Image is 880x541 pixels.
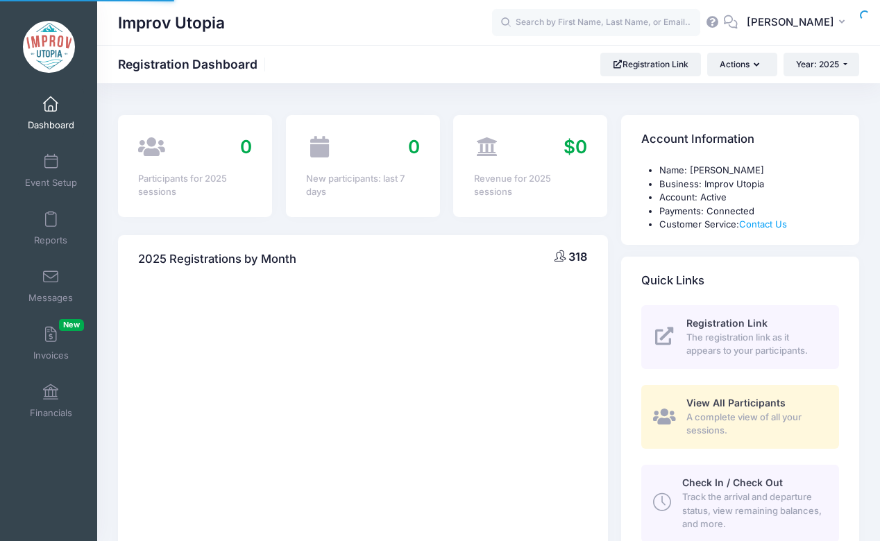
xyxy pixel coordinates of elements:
span: 0 [408,136,420,157]
a: Financials [18,377,84,425]
a: Dashboard [18,89,84,137]
li: Account: Active [659,191,839,205]
li: Business: Improv Utopia [659,178,839,191]
h1: Improv Utopia [118,7,225,39]
h4: 2025 Registrations by Month [138,239,296,279]
a: Reports [18,204,84,252]
span: 0 [240,136,252,157]
span: Financials [30,407,72,419]
span: Year: 2025 [796,59,839,69]
span: New [59,319,84,331]
span: Track the arrival and departure status, view remaining balances, and more. [682,490,823,531]
img: Improv Utopia [23,21,75,73]
span: 318 [568,250,587,264]
a: Registration Link [600,53,701,76]
span: The registration link as it appears to your participants. [686,331,823,358]
span: Check In / Check Out [682,476,783,488]
li: Payments: Connected [659,205,839,218]
a: InvoicesNew [18,319,84,368]
span: View All Participants [686,397,786,409]
h4: Quick Links [641,261,704,300]
span: Messages [28,292,73,304]
h1: Registration Dashboard [118,57,269,71]
button: Actions [707,53,777,76]
span: $0 [564,136,587,157]
div: Participants for 2025 sessions [138,172,252,199]
button: Year: 2025 [784,53,859,76]
span: Reports [34,234,67,246]
input: Search by First Name, Last Name, or Email... [492,9,700,37]
a: Event Setup [18,146,84,195]
div: New participants: last 7 days [306,172,420,199]
li: Name: [PERSON_NAME] [659,164,839,178]
span: Registration Link [686,317,768,329]
span: Dashboard [28,119,74,131]
a: Contact Us [739,218,787,230]
h4: Account Information [641,120,754,160]
span: A complete view of all your sessions. [686,411,823,438]
button: [PERSON_NAME] [738,7,859,39]
span: [PERSON_NAME] [747,15,834,30]
span: Invoices [33,350,69,361]
div: Revenue for 2025 sessions [474,172,588,199]
li: Customer Service: [659,218,839,232]
a: Registration Link The registration link as it appears to your participants. [641,305,839,369]
span: Event Setup [25,177,77,189]
a: View All Participants A complete view of all your sessions. [641,385,839,449]
a: Messages [18,261,84,310]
